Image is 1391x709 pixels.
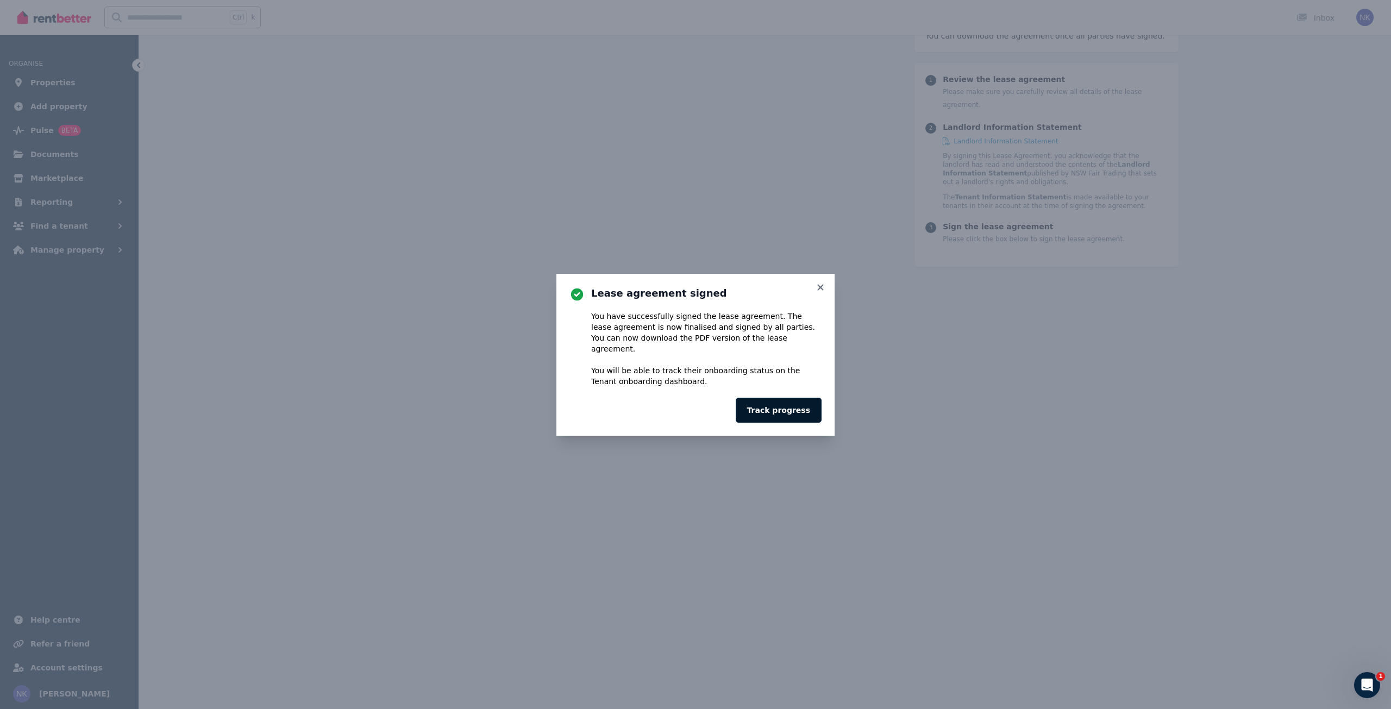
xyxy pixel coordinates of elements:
[736,398,822,423] button: Track progress
[591,311,822,387] div: You have successfully signed the lease agreement. The lease agreement is now . You can now downlo...
[591,287,822,300] h3: Lease agreement signed
[1354,672,1380,698] iframe: Intercom live chat
[591,365,822,387] p: You will be able to track their onboarding status on the Tenant onboarding dashboard.
[1376,672,1385,681] span: 1
[685,323,813,331] span: finalised and signed by all parties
